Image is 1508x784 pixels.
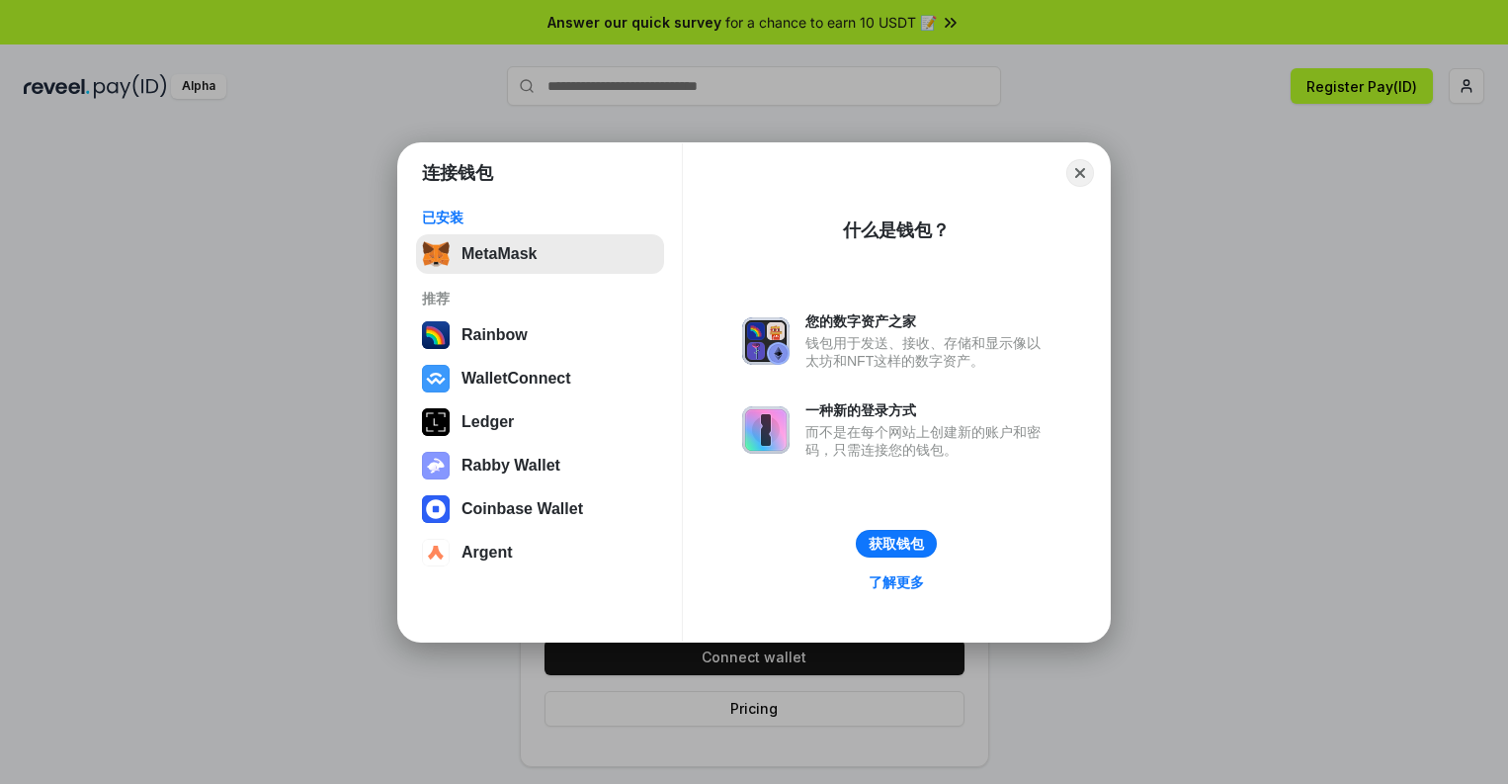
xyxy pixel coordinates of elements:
div: 已安装 [422,209,658,226]
div: 您的数字资产之家 [805,312,1050,330]
button: WalletConnect [416,359,664,398]
img: svg+xml,%3Csvg%20xmlns%3D%22http%3A%2F%2Fwww.w3.org%2F2000%2Fsvg%22%20width%3D%2228%22%20height%3... [422,408,450,436]
img: svg+xml,%3Csvg%20width%3D%2228%22%20height%3D%2228%22%20viewBox%3D%220%200%2028%2028%22%20fill%3D... [422,495,450,523]
div: Rabby Wallet [461,457,560,475]
a: 了解更多 [857,569,936,595]
img: svg+xml,%3Csvg%20width%3D%22120%22%20height%3D%22120%22%20viewBox%3D%220%200%20120%20120%22%20fil... [422,321,450,349]
button: Close [1066,159,1094,187]
div: 钱包用于发送、接收、存储和显示像以太坊和NFT这样的数字资产。 [805,334,1050,370]
img: svg+xml,%3Csvg%20xmlns%3D%22http%3A%2F%2Fwww.w3.org%2F2000%2Fsvg%22%20fill%3D%22none%22%20viewBox... [742,317,790,365]
div: Coinbase Wallet [461,500,583,518]
div: WalletConnect [461,370,571,388]
button: 获取钱包 [856,530,937,558]
div: 了解更多 [869,573,924,591]
div: 什么是钱包？ [843,218,950,242]
div: Rainbow [461,326,528,344]
button: Rainbow [416,315,664,355]
button: MetaMask [416,234,664,274]
button: Ledger [416,402,664,442]
img: svg+xml,%3Csvg%20width%3D%2228%22%20height%3D%2228%22%20viewBox%3D%220%200%2028%2028%22%20fill%3D... [422,539,450,566]
h1: 连接钱包 [422,161,493,185]
img: svg+xml,%3Csvg%20xmlns%3D%22http%3A%2F%2Fwww.w3.org%2F2000%2Fsvg%22%20fill%3D%22none%22%20viewBox... [422,452,450,479]
img: svg+xml,%3Csvg%20width%3D%2228%22%20height%3D%2228%22%20viewBox%3D%220%200%2028%2028%22%20fill%3D... [422,365,450,392]
img: svg+xml,%3Csvg%20fill%3D%22none%22%20height%3D%2233%22%20viewBox%3D%220%200%2035%2033%22%20width%... [422,240,450,268]
div: 一种新的登录方式 [805,401,1050,419]
div: Ledger [461,413,514,431]
div: 推荐 [422,290,658,307]
div: 获取钱包 [869,535,924,553]
div: Argent [461,544,513,562]
button: Coinbase Wallet [416,489,664,529]
button: Argent [416,533,664,572]
button: Rabby Wallet [416,446,664,485]
div: 而不是在每个网站上创建新的账户和密码，只需连接您的钱包。 [805,423,1050,459]
div: MetaMask [461,245,537,263]
img: svg+xml,%3Csvg%20xmlns%3D%22http%3A%2F%2Fwww.w3.org%2F2000%2Fsvg%22%20fill%3D%22none%22%20viewBox... [742,406,790,454]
